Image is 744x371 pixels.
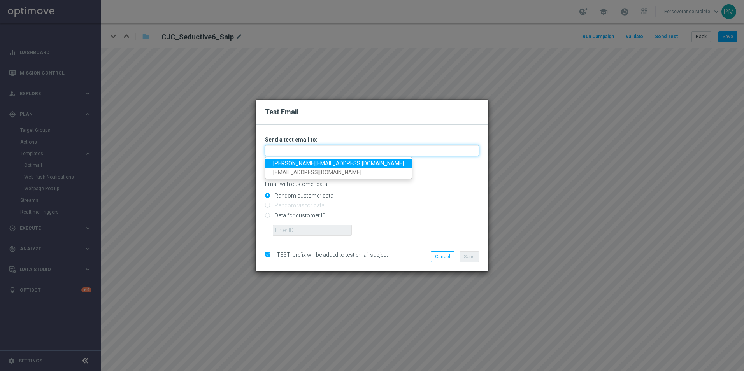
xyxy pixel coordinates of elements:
[275,252,388,258] span: [TEST] prefix will be added to test email subject
[265,180,479,187] p: Email with customer data
[265,107,479,117] h2: Test Email
[431,251,454,262] button: Cancel
[265,168,412,177] a: [EMAIL_ADDRESS][DOMAIN_NAME]
[460,251,479,262] button: Send
[273,225,352,236] input: Enter ID
[265,136,479,143] h3: Send a test email to:
[273,192,333,199] label: Random customer data
[265,159,412,168] a: [PERSON_NAME][EMAIL_ADDRESS][DOMAIN_NAME]
[464,254,475,259] span: Send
